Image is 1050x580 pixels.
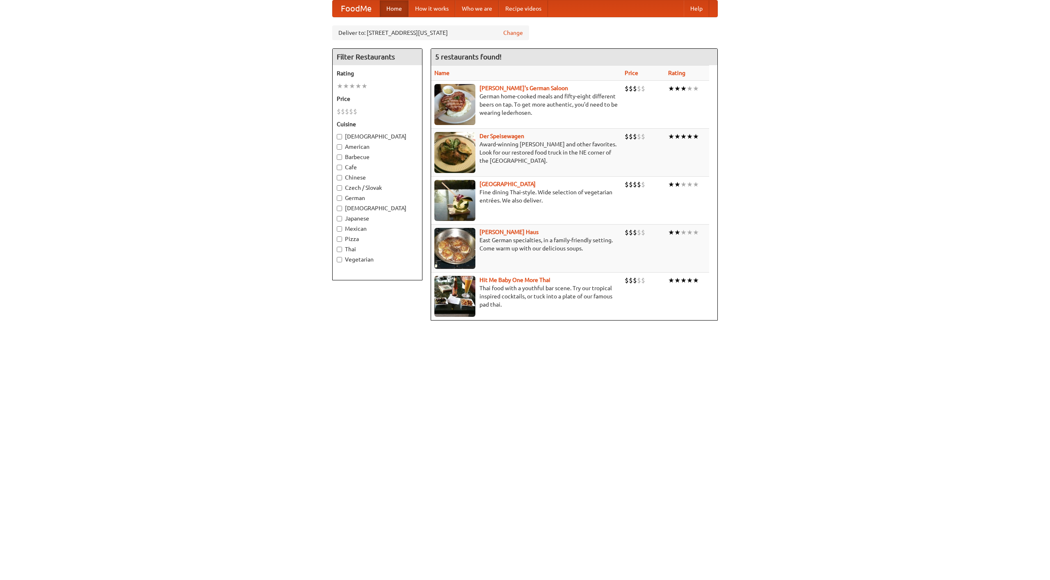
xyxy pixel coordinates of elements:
li: $ [349,107,353,116]
a: [GEOGRAPHIC_DATA] [479,181,536,187]
label: Mexican [337,225,418,233]
li: $ [625,276,629,285]
li: ★ [680,276,687,285]
input: German [337,196,342,201]
input: [DEMOGRAPHIC_DATA] [337,206,342,211]
li: $ [629,180,633,189]
label: German [337,194,418,202]
li: $ [641,228,645,237]
li: ★ [680,180,687,189]
p: Fine dining Thai-style. Wide selection of vegetarian entrées. We also deliver. [434,188,618,205]
li: $ [353,107,357,116]
li: ★ [674,132,680,141]
li: $ [641,180,645,189]
label: Japanese [337,214,418,223]
li: ★ [668,84,674,93]
a: How it works [409,0,455,17]
li: ★ [687,228,693,237]
img: esthers.jpg [434,84,475,125]
li: $ [625,132,629,141]
a: Home [380,0,409,17]
li: $ [629,132,633,141]
li: $ [633,132,637,141]
li: $ [641,84,645,93]
li: $ [633,84,637,93]
input: Czech / Slovak [337,185,342,191]
li: ★ [680,228,687,237]
li: ★ [693,228,699,237]
h5: Price [337,95,418,103]
input: Cafe [337,165,342,170]
label: Chinese [337,173,418,182]
li: ★ [355,82,361,91]
a: Who we are [455,0,499,17]
li: $ [629,276,633,285]
li: ★ [361,82,367,91]
li: ★ [687,84,693,93]
li: $ [641,132,645,141]
input: Chinese [337,175,342,180]
li: $ [633,228,637,237]
li: $ [641,276,645,285]
ng-pluralize: 5 restaurants found! [435,53,502,61]
li: ★ [674,228,680,237]
input: Mexican [337,226,342,232]
a: Hit Me Baby One More Thai [479,277,550,283]
img: kohlhaus.jpg [434,228,475,269]
li: ★ [349,82,355,91]
label: Cafe [337,163,418,171]
b: [PERSON_NAME]'s German Saloon [479,85,568,91]
label: Pizza [337,235,418,243]
li: $ [637,228,641,237]
label: Barbecue [337,153,418,161]
label: Czech / Slovak [337,184,418,192]
li: $ [625,180,629,189]
input: Thai [337,247,342,252]
input: [DEMOGRAPHIC_DATA] [337,134,342,139]
li: ★ [674,84,680,93]
li: ★ [337,82,343,91]
h5: Cuisine [337,120,418,128]
label: Thai [337,245,418,253]
p: Thai food with a youthful bar scene. Try our tropical inspired cocktails, or tuck into a plate of... [434,284,618,309]
li: $ [341,107,345,116]
li: $ [625,228,629,237]
li: $ [637,180,641,189]
h5: Rating [337,69,418,77]
b: [PERSON_NAME] Haus [479,229,539,235]
p: Award-winning [PERSON_NAME] and other favorites. Look for our restored food truck in the NE corne... [434,140,618,165]
li: ★ [693,84,699,93]
label: Vegetarian [337,255,418,264]
img: babythai.jpg [434,276,475,317]
input: Barbecue [337,155,342,160]
a: Rating [668,70,685,76]
li: ★ [680,84,687,93]
li: ★ [693,276,699,285]
li: ★ [668,132,674,141]
a: Name [434,70,450,76]
li: $ [337,107,341,116]
img: speisewagen.jpg [434,132,475,173]
li: ★ [693,180,699,189]
li: ★ [693,132,699,141]
a: Price [625,70,638,76]
li: ★ [687,180,693,189]
li: $ [637,276,641,285]
li: ★ [687,276,693,285]
label: [DEMOGRAPHIC_DATA] [337,204,418,212]
li: $ [633,180,637,189]
b: Der Speisewagen [479,133,524,139]
div: Deliver to: [STREET_ADDRESS][US_STATE] [332,25,529,40]
h4: Filter Restaurants [333,49,422,65]
li: ★ [687,132,693,141]
label: [DEMOGRAPHIC_DATA] [337,132,418,141]
input: Vegetarian [337,257,342,262]
li: ★ [674,276,680,285]
a: Recipe videos [499,0,548,17]
input: American [337,144,342,150]
a: Change [503,29,523,37]
input: Pizza [337,237,342,242]
li: ★ [680,132,687,141]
